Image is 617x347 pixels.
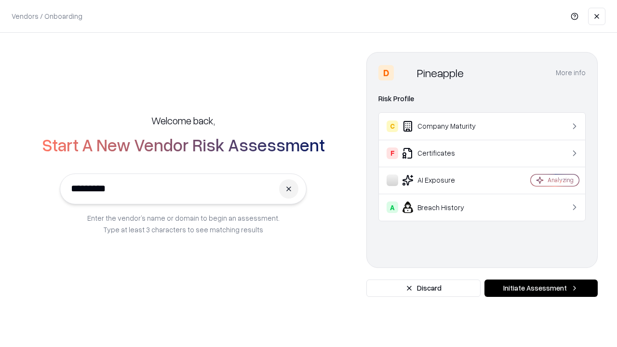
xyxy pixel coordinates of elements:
[378,93,586,105] div: Risk Profile
[548,176,574,184] div: Analyzing
[87,212,280,235] p: Enter the vendor’s name or domain to begin an assessment. Type at least 3 characters to see match...
[398,65,413,80] img: Pineapple
[378,65,394,80] div: D
[151,114,215,127] h5: Welcome back,
[387,174,502,186] div: AI Exposure
[556,64,586,81] button: More info
[42,135,325,154] h2: Start A New Vendor Risk Assessment
[12,11,82,21] p: Vendors / Onboarding
[387,120,502,132] div: Company Maturity
[417,65,464,80] div: Pineapple
[387,147,502,159] div: Certificates
[387,201,502,213] div: Breach History
[366,280,481,297] button: Discard
[387,120,398,132] div: C
[387,201,398,213] div: A
[484,280,598,297] button: Initiate Assessment
[387,147,398,159] div: F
